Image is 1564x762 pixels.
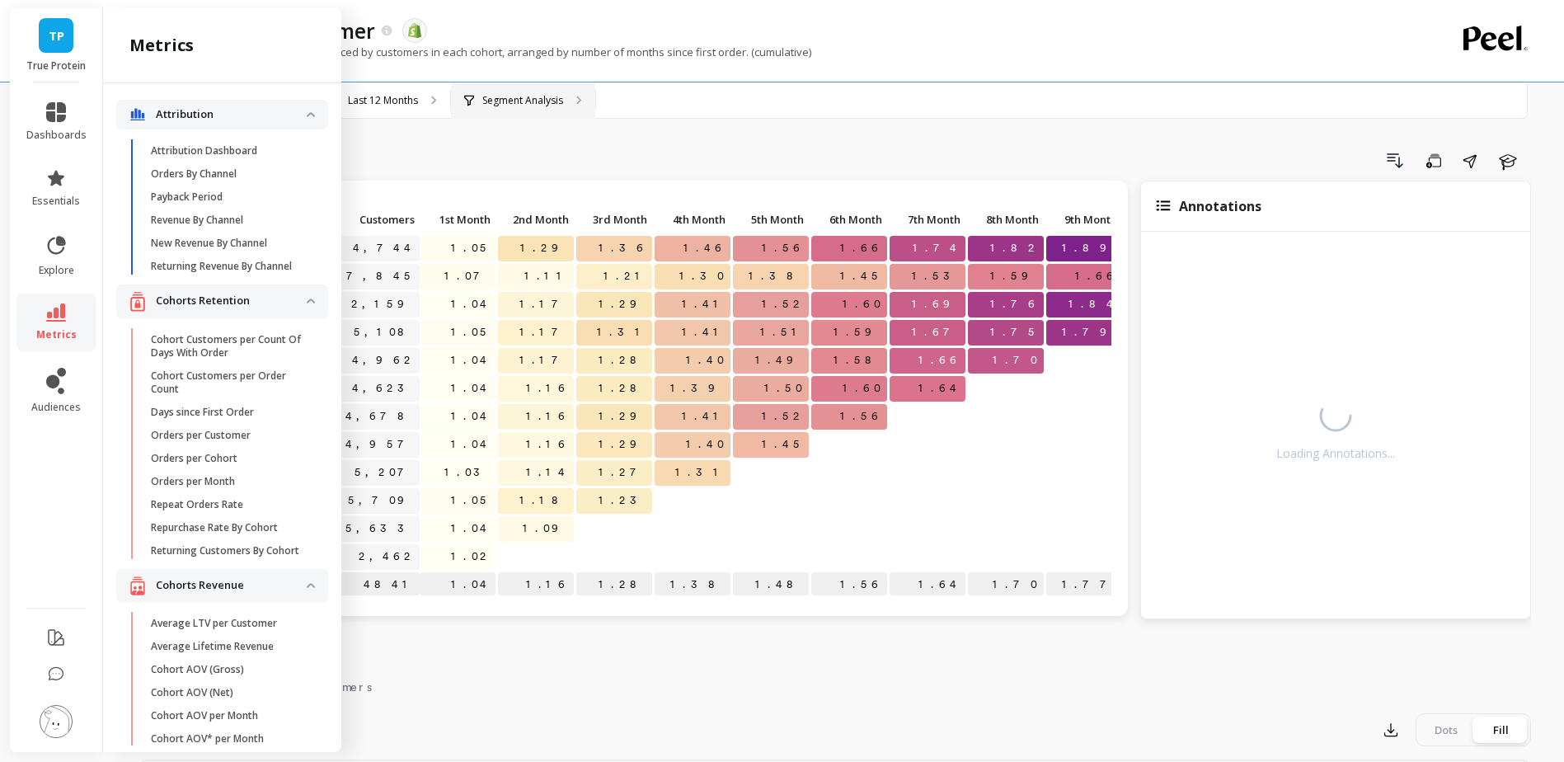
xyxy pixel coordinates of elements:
[989,348,1044,373] span: 1.70
[156,106,307,123] p: Attribution
[837,404,887,429] span: 1.56
[1072,264,1122,289] span: 1.66
[745,264,809,289] span: 1.38
[151,260,292,273] p: Returning Revenue By Channel
[811,572,887,597] p: 1.56
[151,732,264,746] p: Cohort AOV* per Month
[837,264,887,289] span: 1.45
[448,236,496,261] span: 1.05
[151,167,237,181] p: Orders By Channel
[1059,320,1122,345] span: 1.79
[36,328,77,341] span: metrics
[810,208,889,233] div: Toggle SortBy
[151,406,254,419] p: Days since First Order
[968,572,1044,597] p: 1.70
[600,264,652,289] span: 1.21
[595,404,652,429] span: 1.29
[151,429,251,442] p: Orders per Customer
[151,190,223,204] p: Payback Period
[448,544,496,569] span: 1.02
[320,208,398,233] div: Toggle SortBy
[324,213,415,226] span: Customers
[156,293,307,309] p: Cohorts Retention
[759,292,809,317] span: 1.52
[654,208,732,233] div: Toggle SortBy
[968,208,1044,231] p: 8th Month
[348,94,418,107] p: Last 12 Months
[448,376,496,401] span: 1.04
[517,236,574,261] span: 1.29
[516,348,574,373] span: 1.17
[757,320,809,345] span: 1.51
[679,404,730,429] span: 1.41
[151,475,235,488] p: Orders per Month
[1046,572,1122,597] p: 1.77
[321,572,420,597] p: 4841
[595,432,652,457] span: 1.29
[519,516,574,541] span: 1.09
[830,348,887,373] span: 1.58
[129,576,146,596] img: navigation item icon
[151,498,243,511] p: Repeat Orders Rate
[580,213,647,226] span: 3rd Month
[987,264,1044,289] span: 1.59
[915,376,965,401] span: 1.64
[595,236,652,261] span: 1.36
[26,129,87,142] span: dashboards
[156,577,307,594] p: Cohorts Revenue
[909,264,965,289] span: 1.53
[345,488,420,513] a: 5,709
[1065,292,1122,317] span: 1.84
[151,452,237,465] p: Orders per Cohort
[448,404,496,429] span: 1.04
[523,376,574,401] span: 1.16
[1050,213,1117,226] span: 9th Month
[151,617,277,630] p: Average LTV per Customer
[448,488,496,513] span: 1.05
[342,516,420,541] a: 5,633
[497,208,575,233] div: Toggle SortBy
[151,144,257,158] p: Attribution Dashboard
[595,376,652,401] span: 1.28
[683,348,730,373] span: 1.40
[151,686,233,699] p: Cohort AOV (Net)
[448,320,496,345] span: 1.05
[658,213,726,226] span: 4th Month
[498,572,574,597] p: 1.16
[1419,717,1473,743] div: Dots
[839,292,887,317] span: 1.60
[307,299,315,303] img: down caret icon
[348,292,420,317] a: 2,159
[909,236,965,261] span: 1.74
[655,208,730,231] p: 4th Month
[349,376,420,401] a: 4,623
[151,333,308,360] p: Cohort Customers per Count Of Days With Order
[420,572,496,597] p: 1.04
[31,401,81,414] span: audiences
[448,432,496,457] span: 1.04
[679,292,730,317] span: 1.41
[441,264,496,289] span: 1.07
[971,213,1039,226] span: 8th Month
[752,348,809,373] span: 1.49
[1059,236,1122,261] span: 1.89
[595,488,652,513] span: 1.23
[655,572,730,597] p: 1.38
[355,544,420,569] a: 2,462
[575,208,654,233] div: Toggle SortBy
[521,264,574,289] span: 1.11
[26,59,87,73] p: True Protein
[39,264,74,277] span: explore
[893,213,960,226] span: 7th Month
[151,709,258,722] p: Cohort AOV per Month
[516,320,574,345] span: 1.17
[151,369,308,396] p: Cohort Customers per Order Count
[441,460,496,485] span: 1.03
[419,208,497,233] div: Toggle SortBy
[667,376,730,401] span: 1.39
[129,291,146,312] img: navigation item icon
[516,292,574,317] span: 1.17
[1473,717,1528,743] div: Fill
[733,208,809,231] p: 5th Month
[350,320,420,345] a: 5,108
